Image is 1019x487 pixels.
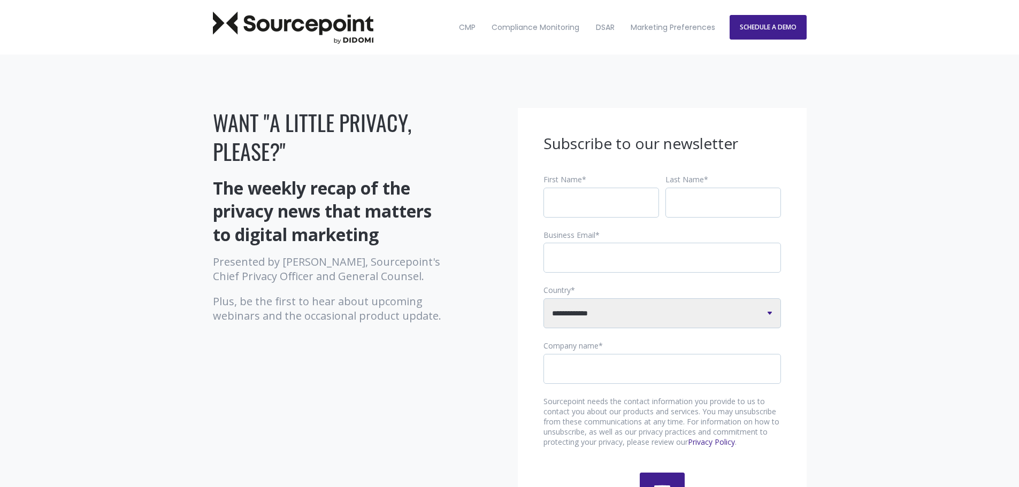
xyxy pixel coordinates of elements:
[213,176,432,245] strong: The weekly recap of the privacy news that matters to digital marketing
[665,174,704,184] span: Last Name
[688,437,735,447] a: Privacy Policy
[543,397,781,447] p: Sourcepoint needs the contact information you provide to us to contact you about our products and...
[589,5,622,50] a: DSAR
[213,108,451,166] h1: WANT "A LITTLE PRIVACY, PLEASE?"
[213,11,373,44] img: Sourcepoint Logo Dark
[452,5,723,50] nav: Desktop navigation
[543,134,781,154] h3: Subscribe to our newsletter
[543,230,595,240] span: Business Email
[624,5,722,50] a: Marketing Preferences
[485,5,586,50] a: Compliance Monitoring
[543,341,599,351] span: Company name
[213,254,451,283] p: Presented by [PERSON_NAME], Sourcepoint's Chief Privacy Officer and General Counsel.
[543,174,582,184] span: First Name
[452,5,482,50] a: CMP
[730,15,807,40] a: SCHEDULE A DEMO
[213,294,451,323] p: Plus, be the first to hear about upcoming webinars and the occasional product update.
[543,285,571,295] span: Country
